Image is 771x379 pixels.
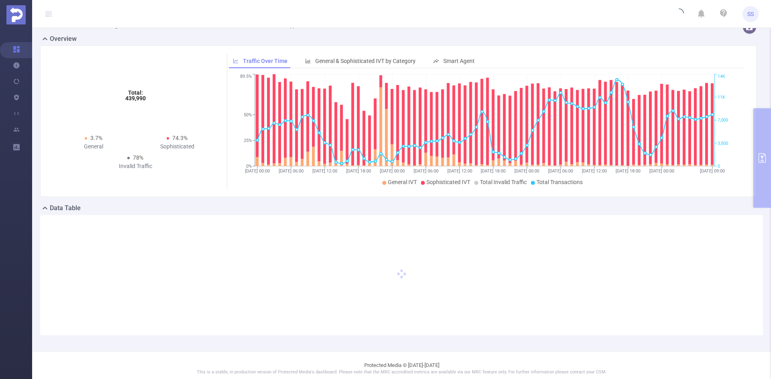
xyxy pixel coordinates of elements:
tspan: [DATE] 00:00 [649,168,674,174]
span: SS [747,6,754,22]
span: Traffic Over Time [243,58,288,64]
h2: Overview [50,34,77,44]
tspan: [DATE] 00:00 [245,168,270,174]
tspan: [DATE] 00:00 [379,168,404,174]
div: Sophisticated [135,142,219,151]
i: icon: bar-chart [305,58,311,64]
tspan: [DATE] 12:00 [312,168,337,174]
tspan: 50% [244,112,252,118]
tspan: 11K [718,95,725,100]
tspan: Total: [128,89,143,96]
tspan: [DATE] 12:00 [447,168,472,174]
tspan: 0 [718,164,720,169]
img: Protected Media [6,5,26,24]
i: icon: loading [674,8,684,20]
span: General & Sophisticated IVT by Category [315,58,416,64]
tspan: [DATE] 09:00 [700,168,725,174]
div: Invalid Traffic [94,162,177,170]
tspan: 7,000 [718,118,728,123]
span: Sophisticated IVT [426,179,470,185]
tspan: [DATE] 18:00 [346,168,371,174]
span: General IVT [388,179,417,185]
tspan: 14K [718,74,725,79]
tspan: [DATE] 06:00 [278,168,303,174]
span: 3.7% [90,135,102,141]
p: This is a stable, in production version of Protected Media's dashboard. Please note that the MRC ... [52,369,751,376]
tspan: 439,990 [125,95,146,101]
tspan: [DATE] 06:00 [548,168,573,174]
tspan: 0% [246,164,252,169]
tspan: [DATE] 06:00 [413,168,438,174]
tspan: 3,500 [718,141,728,146]
div: General [52,142,135,151]
tspan: [DATE] 18:00 [616,168,640,174]
i: icon: line-chart [233,58,239,64]
span: 74.3% [172,135,188,141]
tspan: [DATE] 18:00 [481,168,506,174]
span: 78% [133,154,143,161]
tspan: 89.5% [240,74,252,79]
span: Smart Agent [443,58,475,64]
h2: Data Table [50,203,81,213]
span: Total Transactions [536,179,583,185]
tspan: [DATE] 00:00 [514,168,539,174]
tspan: [DATE] 12:00 [582,168,607,174]
tspan: 25% [244,138,252,143]
span: Total Invalid Traffic [480,179,527,185]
